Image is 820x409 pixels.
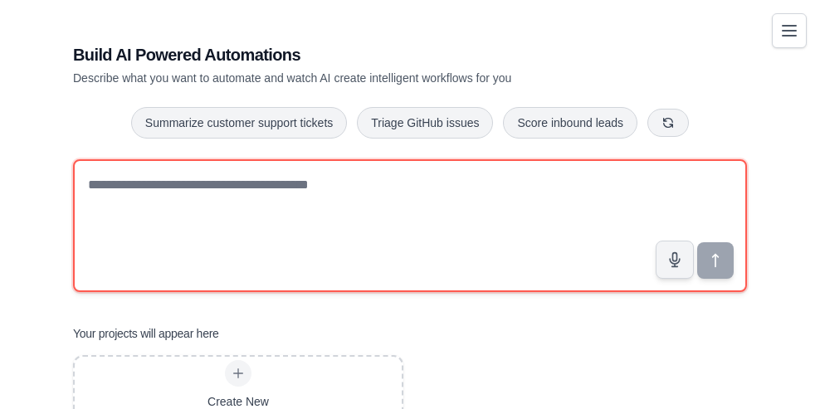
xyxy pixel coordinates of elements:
button: Toggle navigation [772,13,807,48]
button: Summarize customer support tickets [131,107,347,139]
h3: Your projects will appear here [73,325,219,342]
button: Get new suggestions [647,109,689,137]
button: Score inbound leads [503,107,637,139]
iframe: Chat Widget [737,329,820,409]
button: Triage GitHub issues [357,107,493,139]
p: Describe what you want to automate and watch AI create intelligent workflows for you [73,70,631,86]
button: Click to speak your automation idea [656,241,694,279]
div: Widget de chat [737,329,820,409]
h1: Build AI Powered Automations [73,43,631,66]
